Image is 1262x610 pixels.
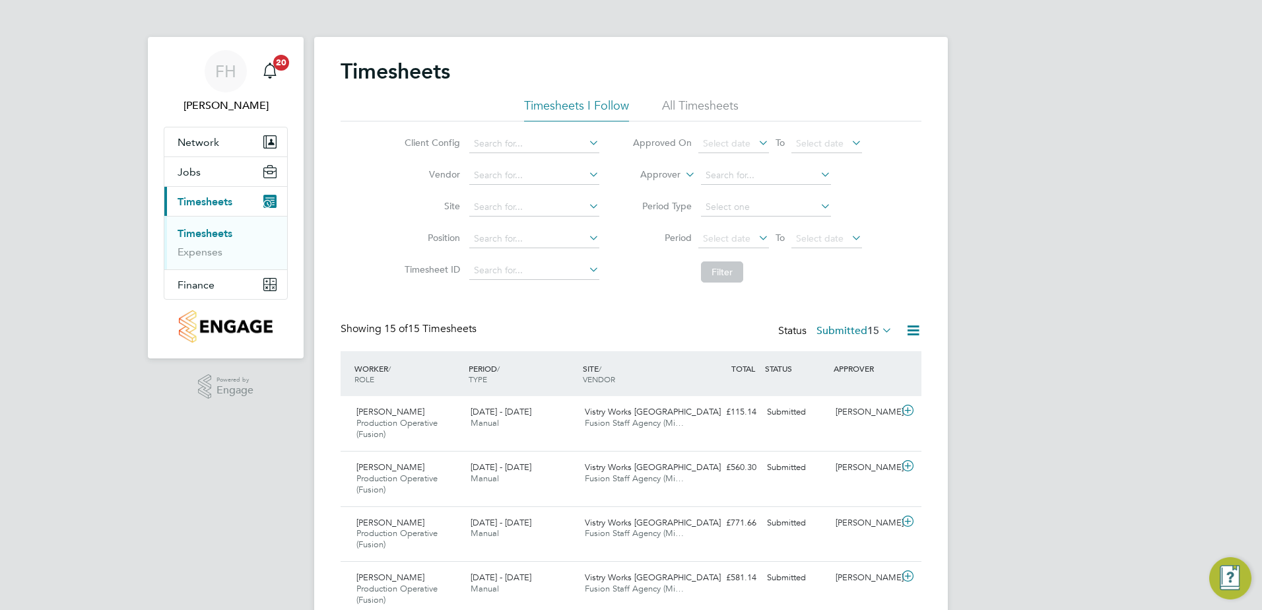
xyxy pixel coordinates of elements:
[632,232,692,244] label: Period
[585,527,684,539] span: Fusion Staff Agency (Mi…
[830,457,899,479] div: [PERSON_NAME]
[693,457,762,479] div: £560.30
[356,517,424,528] span: [PERSON_NAME]
[471,417,499,428] span: Manual
[583,374,615,384] span: VENDOR
[585,473,684,484] span: Fusion Staff Agency (Mi…
[179,310,272,343] img: countryside-properties-logo-retina.png
[701,198,831,217] input: Select one
[701,166,831,185] input: Search for...
[693,512,762,534] div: £771.66
[830,401,899,423] div: [PERSON_NAME]
[384,322,477,335] span: 15 Timesheets
[816,324,892,337] label: Submitted
[356,572,424,583] span: [PERSON_NAME]
[796,232,844,244] span: Select date
[471,572,531,583] span: [DATE] - [DATE]
[599,363,601,374] span: /
[585,572,721,583] span: Vistry Works [GEOGRAPHIC_DATA]
[830,356,899,380] div: APPROVER
[830,567,899,589] div: [PERSON_NAME]
[471,527,499,539] span: Manual
[497,363,500,374] span: /
[257,50,283,92] a: 20
[580,356,694,391] div: SITE
[178,166,201,178] span: Jobs
[356,461,424,473] span: [PERSON_NAME]
[693,567,762,589] div: £581.14
[703,232,750,244] span: Select date
[465,356,580,391] div: PERIOD
[273,55,289,71] span: 20
[778,322,895,341] div: Status
[632,200,692,212] label: Period Type
[164,50,288,114] a: FH[PERSON_NAME]
[471,461,531,473] span: [DATE] - [DATE]
[388,363,391,374] span: /
[401,263,460,275] label: Timesheet ID
[469,198,599,217] input: Search for...
[621,168,681,182] label: Approver
[701,261,743,283] button: Filter
[524,98,629,121] li: Timesheets I Follow
[384,322,408,335] span: 15 of
[469,230,599,248] input: Search for...
[471,406,531,417] span: [DATE] - [DATE]
[178,246,222,258] a: Expenses
[585,461,721,473] span: Vistry Works [GEOGRAPHIC_DATA]
[164,187,287,216] button: Timesheets
[148,37,304,358] nav: Main navigation
[164,216,287,269] div: Timesheets
[471,473,499,484] span: Manual
[356,583,438,605] span: Production Operative (Fusion)
[772,134,789,151] span: To
[216,385,253,396] span: Engage
[216,374,253,386] span: Powered by
[178,279,215,291] span: Finance
[703,137,750,149] span: Select date
[830,512,899,534] div: [PERSON_NAME]
[164,157,287,186] button: Jobs
[693,401,762,423] div: £115.14
[341,58,450,85] h2: Timesheets
[351,356,465,391] div: WORKER
[469,261,599,280] input: Search for...
[731,363,755,374] span: TOTAL
[215,63,236,80] span: FH
[178,136,219,149] span: Network
[164,310,288,343] a: Go to home page
[354,374,374,384] span: ROLE
[356,406,424,417] span: [PERSON_NAME]
[585,406,721,417] span: Vistry Works [GEOGRAPHIC_DATA]
[401,137,460,149] label: Client Config
[796,137,844,149] span: Select date
[762,401,830,423] div: Submitted
[471,517,531,528] span: [DATE] - [DATE]
[178,227,232,240] a: Timesheets
[401,168,460,180] label: Vendor
[762,457,830,479] div: Submitted
[632,137,692,149] label: Approved On
[356,527,438,550] span: Production Operative (Fusion)
[469,166,599,185] input: Search for...
[401,232,460,244] label: Position
[164,127,287,156] button: Network
[469,374,487,384] span: TYPE
[356,473,438,495] span: Production Operative (Fusion)
[762,356,830,380] div: STATUS
[178,195,232,208] span: Timesheets
[164,270,287,299] button: Finance
[585,583,684,594] span: Fusion Staff Agency (Mi…
[1209,557,1251,599] button: Engage Resource Center
[469,135,599,153] input: Search for...
[401,200,460,212] label: Site
[585,517,721,528] span: Vistry Works [GEOGRAPHIC_DATA]
[762,567,830,589] div: Submitted
[585,417,684,428] span: Fusion Staff Agency (Mi…
[164,98,288,114] span: Fidel Hill
[762,512,830,534] div: Submitted
[867,324,879,337] span: 15
[471,583,499,594] span: Manual
[772,229,789,246] span: To
[662,98,739,121] li: All Timesheets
